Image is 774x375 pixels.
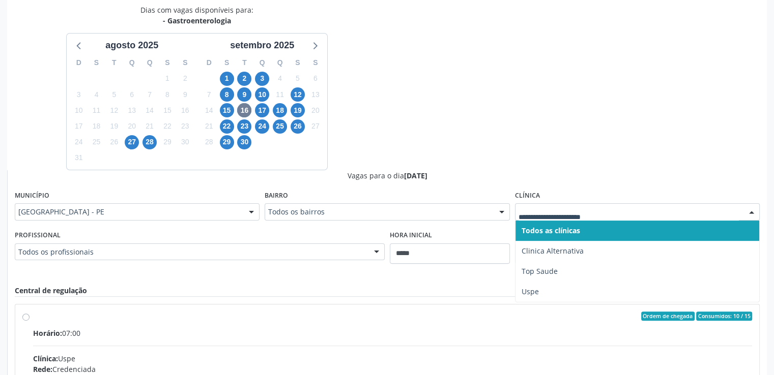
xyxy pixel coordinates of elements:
span: Todos as clínicas [522,226,580,235]
span: terça-feira, 30 de setembro de 2025 [237,135,251,149]
span: domingo, 28 de setembro de 2025 [202,135,216,149]
span: quinta-feira, 18 de setembro de 2025 [273,103,287,117]
span: sexta-feira, 19 de setembro de 2025 [291,103,305,117]
span: segunda-feira, 18 de agosto de 2025 [90,119,104,134]
span: domingo, 7 de setembro de 2025 [202,87,216,102]
span: domingo, 24 de agosto de 2025 [72,135,86,149]
span: terça-feira, 12 de agosto de 2025 [107,103,121,117]
div: S [218,55,236,71]
span: quinta-feira, 7 de agosto de 2025 [142,87,157,102]
span: sábado, 23 de agosto de 2025 [178,119,192,134]
span: quarta-feira, 13 de agosto de 2025 [125,103,139,117]
div: Dias com vagas disponíveis para: [140,5,253,26]
span: quarta-feira, 24 de setembro de 2025 [255,119,269,134]
span: sexta-feira, 1 de agosto de 2025 [160,72,175,86]
span: Rede: [33,364,52,374]
span: quarta-feira, 3 de setembro de 2025 [255,72,269,86]
span: segunda-feira, 11 de agosto de 2025 [90,103,104,117]
span: quinta-feira, 11 de setembro de 2025 [273,87,287,102]
div: D [70,55,88,71]
div: - Gastroenterologia [140,15,253,26]
span: Todos os profissionais [18,247,364,257]
span: Horário: [33,328,62,338]
label: Profissional [15,228,61,243]
span: terça-feira, 19 de agosto de 2025 [107,119,121,134]
span: quarta-feira, 17 de setembro de 2025 [255,103,269,117]
div: T [236,55,253,71]
div: S [306,55,324,71]
span: Todos os bairros [268,207,489,217]
div: S [88,55,105,71]
div: Q [253,55,271,71]
span: quarta-feira, 6 de agosto de 2025 [125,87,139,102]
span: quinta-feira, 25 de setembro de 2025 [273,119,287,134]
span: sábado, 16 de agosto de 2025 [178,103,192,117]
span: sábado, 30 de agosto de 2025 [178,135,192,149]
span: terça-feira, 26 de agosto de 2025 [107,135,121,149]
span: sábado, 9 de agosto de 2025 [178,87,192,102]
span: terça-feira, 5 de agosto de 2025 [107,87,121,102]
span: domingo, 21 de setembro de 2025 [202,119,216,134]
span: quarta-feira, 20 de agosto de 2025 [125,119,139,134]
span: quinta-feira, 4 de setembro de 2025 [273,72,287,86]
span: domingo, 14 de setembro de 2025 [202,103,216,117]
span: Ordem de chegada [641,311,695,321]
span: quinta-feira, 21 de agosto de 2025 [142,119,157,134]
div: Credenciada [33,364,752,374]
div: 07:00 [33,328,752,338]
span: segunda-feira, 1 de setembro de 2025 [220,72,234,86]
div: Q [141,55,159,71]
span: sexta-feira, 22 de agosto de 2025 [160,119,175,134]
span: sábado, 27 de setembro de 2025 [308,119,323,134]
span: terça-feira, 23 de setembro de 2025 [237,119,251,134]
div: Uspe [33,353,752,364]
span: Top Saude [522,266,558,276]
span: quinta-feira, 14 de agosto de 2025 [142,103,157,117]
span: domingo, 3 de agosto de 2025 [72,87,86,102]
div: Q [123,55,141,71]
span: segunda-feira, 22 de setembro de 2025 [220,119,234,134]
label: Hora inicial [390,228,432,243]
span: sábado, 6 de setembro de 2025 [308,72,323,86]
span: segunda-feira, 8 de setembro de 2025 [220,87,234,102]
span: quarta-feira, 10 de setembro de 2025 [255,87,269,102]
div: Vagas para o dia [15,170,760,181]
span: sexta-feira, 12 de setembro de 2025 [291,87,305,102]
span: sábado, 13 de setembro de 2025 [308,87,323,102]
div: Central de regulação [15,285,87,296]
span: quarta-feira, 27 de agosto de 2025 [125,135,139,149]
span: quinta-feira, 28 de agosto de 2025 [142,135,157,149]
label: Clínica [515,188,540,204]
div: D [200,55,218,71]
div: T [105,55,123,71]
label: Município [15,188,49,204]
span: Consumidos: 10 / 15 [696,311,752,321]
span: sexta-feira, 5 de setembro de 2025 [291,72,305,86]
span: sábado, 20 de setembro de 2025 [308,103,323,117]
span: terça-feira, 9 de setembro de 2025 [237,87,251,102]
span: sexta-feira, 8 de agosto de 2025 [160,87,175,102]
div: setembro 2025 [226,39,298,52]
span: domingo, 17 de agosto de 2025 [72,119,86,134]
span: segunda-feira, 25 de agosto de 2025 [90,135,104,149]
span: sexta-feira, 26 de setembro de 2025 [291,119,305,134]
div: agosto 2025 [101,39,162,52]
span: [DATE] [404,171,427,180]
span: sexta-feira, 15 de agosto de 2025 [160,103,175,117]
span: terça-feira, 16 de setembro de 2025 [237,103,251,117]
span: Clínica: [33,354,58,363]
label: Bairro [265,188,288,204]
div: S [289,55,307,71]
div: S [176,55,194,71]
span: segunda-feira, 15 de setembro de 2025 [220,103,234,117]
div: Q [271,55,289,71]
span: segunda-feira, 29 de setembro de 2025 [220,135,234,149]
span: Uspe [522,287,539,296]
div: S [159,55,177,71]
span: [GEOGRAPHIC_DATA] - PE [18,207,239,217]
span: segunda-feira, 4 de agosto de 2025 [90,87,104,102]
span: sexta-feira, 29 de agosto de 2025 [160,135,175,149]
span: terça-feira, 2 de setembro de 2025 [237,72,251,86]
span: Clinica Alternativa [522,246,584,256]
span: sábado, 2 de agosto de 2025 [178,72,192,86]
